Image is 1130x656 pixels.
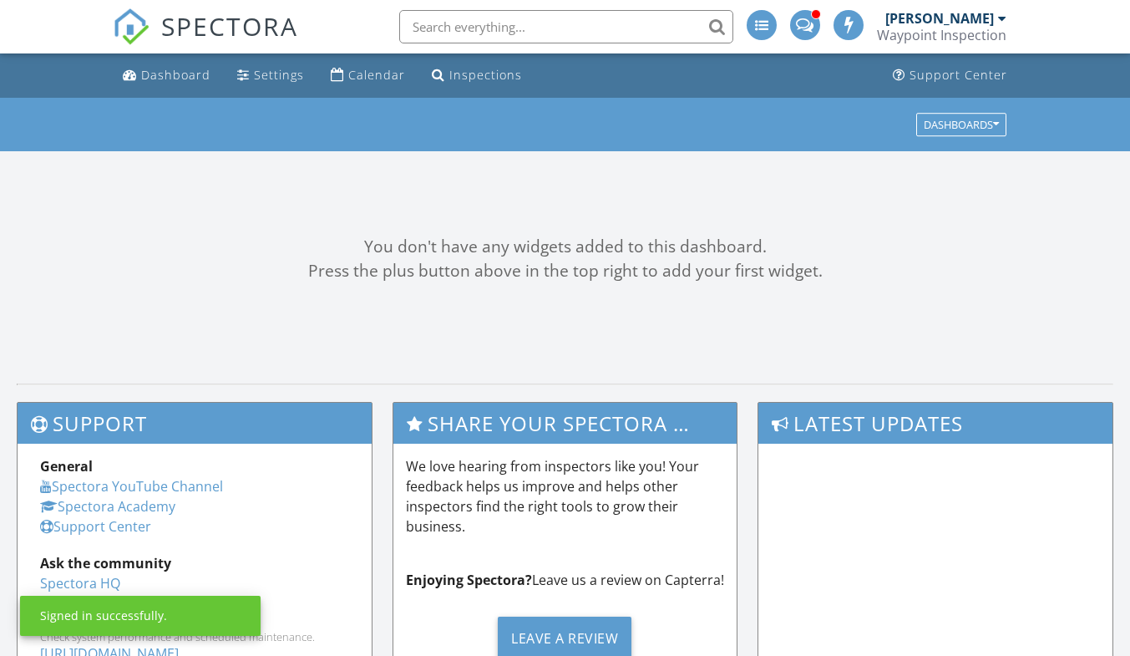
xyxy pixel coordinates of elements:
div: Support Center [910,67,1007,83]
button: Dashboards [916,113,1006,136]
div: [PERSON_NAME] [885,10,994,27]
a: Dashboard [116,60,217,91]
img: The Best Home Inspection Software - Spectora [113,8,149,45]
div: Dashboards [924,119,999,130]
a: Spectora Academy [40,497,175,516]
a: Inspections [425,60,529,91]
p: We love hearing from inspectors like you! Your feedback helps us improve and helps other inspecto... [406,456,725,536]
p: Leave us a review on Capterra! [406,570,725,590]
span: SPECTORA [161,8,298,43]
h3: Share Your Spectora Experience [393,403,737,444]
div: Calendar [348,67,405,83]
div: Ask the community [40,553,349,573]
a: Settings [231,60,311,91]
a: Spectora HQ [40,574,120,592]
input: Search everything... [399,10,733,43]
div: Check system performance and scheduled maintenance. [40,630,349,643]
a: SPECTORA [113,23,298,58]
a: Support Center [40,517,151,536]
h3: Support [18,403,372,444]
a: Support Center [886,60,1014,91]
div: Waypoint Inspection [877,27,1006,43]
div: Dashboard [141,67,210,83]
div: Settings [254,67,304,83]
a: Calendar [324,60,412,91]
strong: Enjoying Spectora? [406,571,532,589]
div: Press the plus button above in the top right to add your first widget. [17,259,1113,283]
div: Signed in successfully. [40,608,167,624]
h3: Latest Updates [758,403,1112,444]
div: You don't have any widgets added to this dashboard. [17,235,1113,259]
a: Spectora YouTube Channel [40,477,223,496]
strong: General [40,457,93,475]
div: Inspections [449,67,522,83]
